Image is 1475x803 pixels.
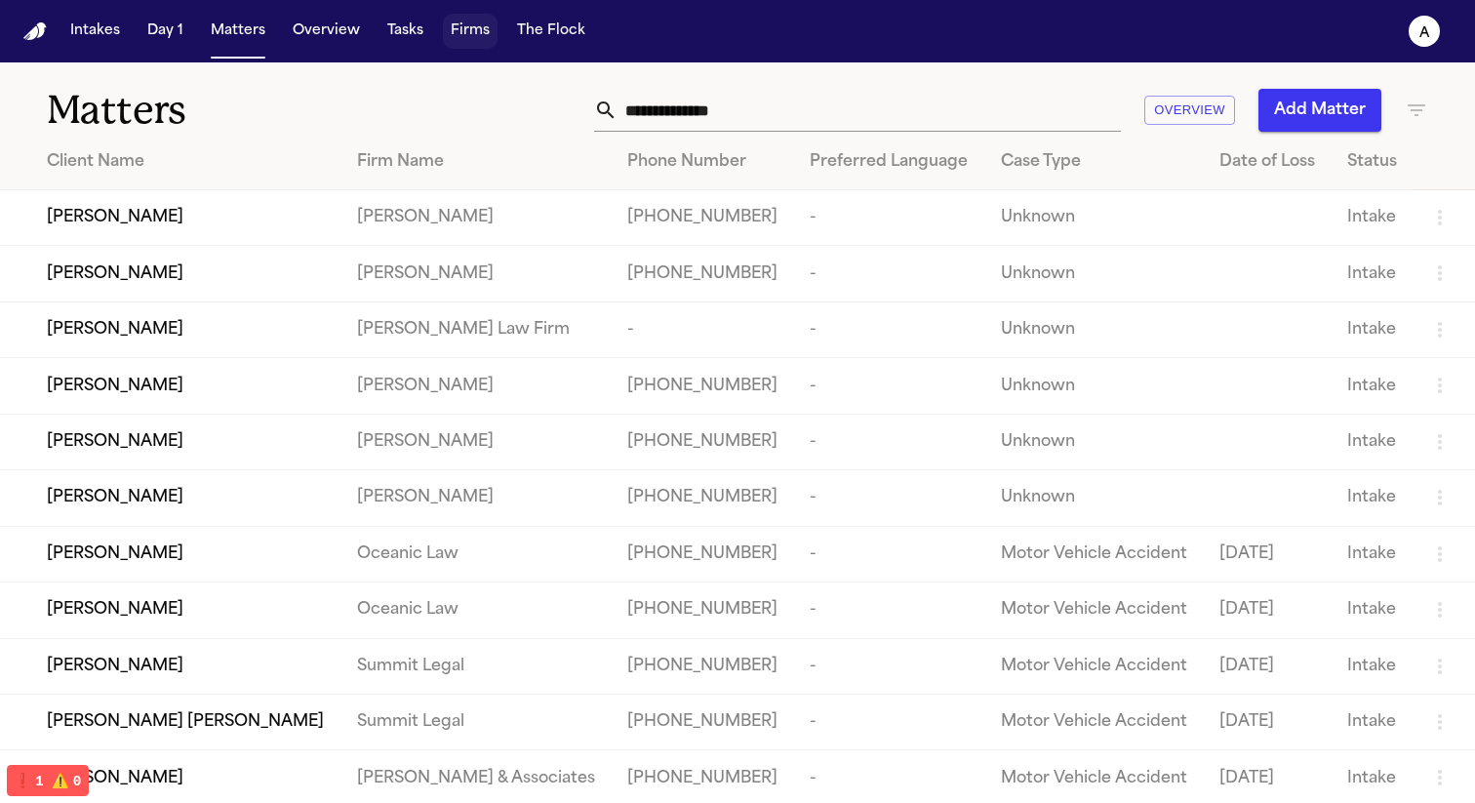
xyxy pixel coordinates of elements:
td: Intake [1332,582,1414,638]
button: Overview [1144,96,1235,126]
td: [DATE] [1204,638,1332,694]
td: Motor Vehicle Accident [985,638,1204,694]
td: Intake [1332,301,1414,357]
button: The Flock [509,14,593,49]
span: [PERSON_NAME] [47,375,183,398]
td: [PHONE_NUMBER] [612,358,794,414]
td: [PHONE_NUMBER] [612,694,794,749]
td: - [794,470,984,526]
td: Oceanic Law [341,582,613,638]
span: [PERSON_NAME] [47,767,183,790]
td: - [612,301,794,357]
td: - [794,414,984,469]
div: Firm Name [357,150,597,174]
td: Intake [1332,694,1414,749]
td: Unknown [985,190,1204,246]
td: [PHONE_NUMBER] [612,638,794,694]
td: [DATE] [1204,582,1332,638]
td: Unknown [985,246,1204,301]
td: Motor Vehicle Accident [985,526,1204,582]
td: [PHONE_NUMBER] [612,470,794,526]
td: [PERSON_NAME] Law Firm [341,301,613,357]
div: Case Type [1001,150,1188,174]
td: [PERSON_NAME] [341,190,613,246]
div: Date of Loss [1219,150,1316,174]
td: - [794,638,984,694]
button: Matters [203,14,273,49]
td: Summit Legal [341,638,613,694]
td: Unknown [985,301,1204,357]
span: [PERSON_NAME] [47,598,183,622]
td: - [794,582,984,638]
span: [PERSON_NAME] [47,206,183,229]
button: Firms [443,14,498,49]
td: - [794,694,984,749]
td: [PHONE_NUMBER] [612,582,794,638]
td: Intake [1332,358,1414,414]
td: [DATE] [1204,694,1332,749]
td: [PHONE_NUMBER] [612,414,794,469]
button: Intakes [62,14,128,49]
span: [PERSON_NAME] [47,542,183,566]
button: Tasks [379,14,431,49]
td: Intake [1332,414,1414,469]
td: - [794,301,984,357]
td: Summit Legal [341,694,613,749]
td: Unknown [985,358,1204,414]
a: Home [23,22,47,41]
span: [PERSON_NAME] [PERSON_NAME] [47,710,324,734]
div: Client Name [47,150,326,174]
td: - [794,246,984,301]
img: Finch Logo [23,22,47,41]
div: Preferred Language [810,150,969,174]
td: Intake [1332,246,1414,301]
td: Unknown [985,414,1204,469]
h1: Matters [47,86,432,135]
td: [PERSON_NAME] [341,470,613,526]
td: - [794,190,984,246]
button: Overview [285,14,368,49]
td: Intake [1332,526,1414,582]
span: [PERSON_NAME] [47,486,183,509]
td: - [794,526,984,582]
div: Status [1347,150,1398,174]
td: Motor Vehicle Accident [985,694,1204,749]
td: Oceanic Law [341,526,613,582]
td: Motor Vehicle Accident [985,582,1204,638]
td: [PERSON_NAME] [341,246,613,301]
button: Add Matter [1258,89,1381,132]
td: - [794,358,984,414]
td: [PERSON_NAME] [341,414,613,469]
td: Unknown [985,470,1204,526]
td: [PHONE_NUMBER] [612,190,794,246]
td: [PERSON_NAME] [341,358,613,414]
span: [PERSON_NAME] [47,655,183,678]
span: [PERSON_NAME] [47,262,183,286]
span: [PERSON_NAME] [47,430,183,454]
td: [PHONE_NUMBER] [612,246,794,301]
td: Intake [1332,638,1414,694]
td: Intake [1332,190,1414,246]
div: Phone Number [627,150,778,174]
button: Day 1 [140,14,191,49]
td: Intake [1332,470,1414,526]
span: [PERSON_NAME] [47,318,183,341]
td: [DATE] [1204,526,1332,582]
td: [PHONE_NUMBER] [612,526,794,582]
